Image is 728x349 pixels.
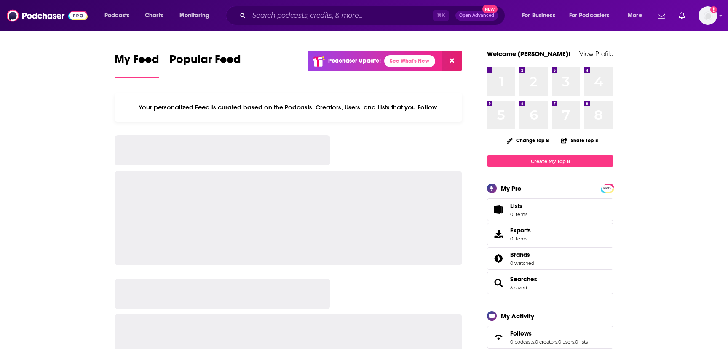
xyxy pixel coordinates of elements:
[179,10,209,21] span: Monitoring
[510,202,527,210] span: Lists
[7,8,88,24] img: Podchaser - Follow, Share and Rate Podcasts
[487,198,613,221] a: Lists
[115,52,159,72] span: My Feed
[561,132,599,149] button: Share Top 8
[510,330,588,337] a: Follows
[501,184,522,192] div: My Pro
[115,93,462,122] div: Your personalized Feed is curated based on the Podcasts, Creators, Users, and Lists that you Follow.
[490,277,507,289] a: Searches
[699,6,717,25] button: Show profile menu
[487,223,613,245] a: Exports
[564,9,622,22] button: open menu
[675,8,688,23] a: Show notifications dropdown
[602,185,612,191] a: PRO
[502,135,554,146] button: Change Top 8
[139,9,168,22] a: Charts
[569,10,610,21] span: For Podcasters
[487,247,613,270] span: Brands
[510,211,527,217] span: 0 items
[558,339,574,345] a: 0 users
[328,57,381,64] p: Podchaser Update!
[710,6,717,13] svg: Add a profile image
[145,10,163,21] span: Charts
[490,204,507,216] span: Lists
[487,272,613,294] span: Searches
[433,10,449,21] span: ⌘ K
[654,8,669,23] a: Show notifications dropdown
[510,251,534,258] a: Brands
[99,9,140,22] button: open menu
[169,52,241,72] span: Popular Feed
[510,260,534,266] a: 0 watched
[510,339,534,345] a: 0 podcasts
[510,226,531,234] span: Exports
[622,9,653,22] button: open menu
[490,228,507,240] span: Exports
[487,50,570,58] a: Welcome [PERSON_NAME]!
[574,339,575,345] span: ,
[516,9,566,22] button: open menu
[249,9,433,22] input: Search podcasts, credits, & more...
[510,285,527,290] a: 3 saved
[557,339,558,345] span: ,
[535,339,557,345] a: 0 creators
[628,10,642,21] span: More
[490,253,507,264] a: Brands
[510,275,537,283] a: Searches
[602,185,612,192] span: PRO
[522,10,555,21] span: For Business
[487,155,613,167] a: Create My Top 8
[490,331,507,343] a: Follows
[169,52,241,78] a: Popular Feed
[104,10,129,21] span: Podcasts
[510,251,530,258] span: Brands
[487,326,613,349] span: Follows
[579,50,613,58] a: View Profile
[455,11,498,21] button: Open AdvancedNew
[575,339,588,345] a: 0 lists
[510,236,531,242] span: 0 items
[459,13,494,18] span: Open Advanced
[174,9,220,22] button: open menu
[534,339,535,345] span: ,
[234,6,513,25] div: Search podcasts, credits, & more...
[115,52,159,78] a: My Feed
[482,5,498,13] span: New
[699,6,717,25] img: User Profile
[510,202,522,210] span: Lists
[699,6,717,25] span: Logged in as jenc9678
[501,312,534,320] div: My Activity
[384,55,435,67] a: See What's New
[510,330,532,337] span: Follows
